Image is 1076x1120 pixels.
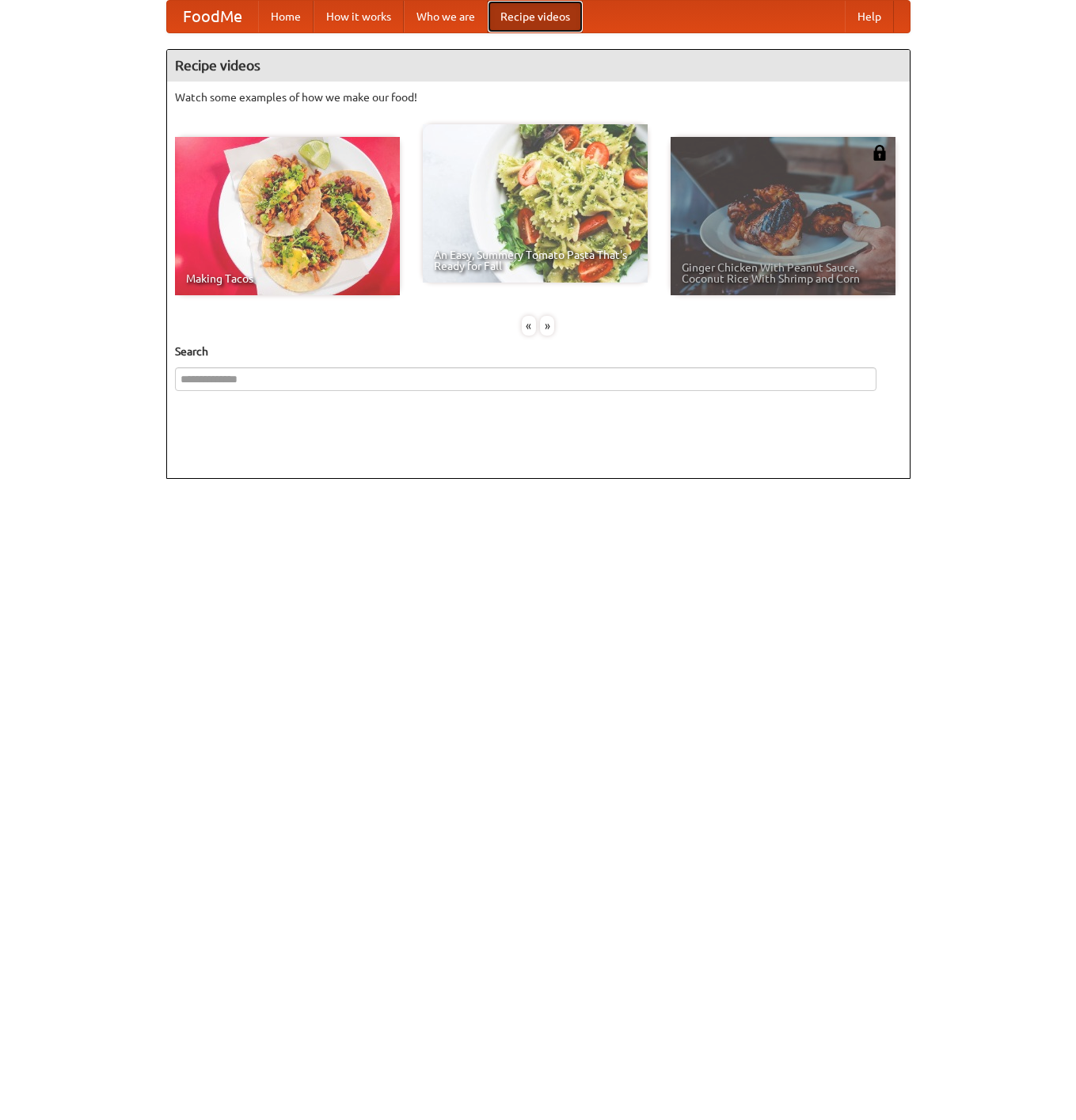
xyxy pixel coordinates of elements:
a: Help [845,1,894,32]
a: Home [258,1,314,32]
a: Making Tacos [175,137,400,295]
p: Watch some examples of how we make our food! [175,89,902,105]
span: Making Tacos [186,273,389,284]
h4: Recipe videos [167,50,910,82]
a: An Easy, Summery Tomato Pasta That's Ready for Fall [423,124,648,283]
a: FoodMe [167,1,258,32]
span: An Easy, Summery Tomato Pasta That's Ready for Fall [434,249,637,271]
h5: Search [175,344,902,359]
div: » [540,316,554,336]
a: Recipe videos [488,1,583,32]
a: How it works [314,1,404,32]
div: « [522,316,536,336]
img: 483408.png [872,145,888,161]
a: Who we are [404,1,488,32]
